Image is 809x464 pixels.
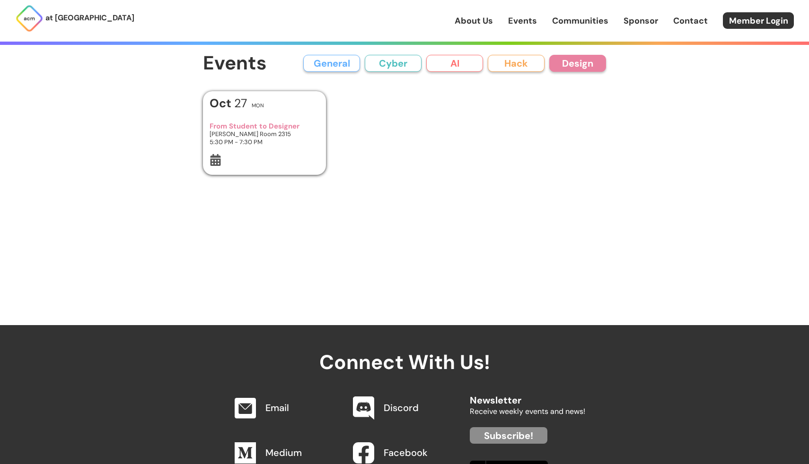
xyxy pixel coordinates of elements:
[552,15,608,27] a: Communities
[549,55,606,72] button: Design
[45,12,134,24] p: at [GEOGRAPHIC_DATA]
[15,4,134,33] a: at [GEOGRAPHIC_DATA]
[508,15,537,27] a: Events
[303,55,360,72] button: General
[365,55,422,72] button: Cyber
[470,427,547,444] a: Subscribe!
[426,55,483,72] button: AI
[203,53,267,74] h1: Events
[235,442,256,464] img: Medium
[15,4,44,33] img: ACM Logo
[224,325,585,373] h2: Connect With Us!
[235,398,256,419] img: Email
[210,122,320,130] h3: From Student to Designer
[384,447,428,459] a: Facebook
[723,12,794,29] a: Member Login
[470,405,585,418] p: Receive weekly events and news!
[353,442,374,464] img: Facebook
[624,15,658,27] a: Sponsor
[353,396,374,420] img: Discord
[210,95,234,111] b: Oct
[265,402,289,414] a: Email
[210,130,320,138] h3: [PERSON_NAME] Room 2315
[470,386,585,405] h2: Newsletter
[252,103,264,108] h2: Mon
[265,447,302,459] a: Medium
[384,402,419,414] a: Discord
[455,15,493,27] a: About Us
[210,138,320,146] h3: 5:30 PM - 7:30 PM
[488,55,545,72] button: Hack
[210,97,247,109] h1: 27
[673,15,708,27] a: Contact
